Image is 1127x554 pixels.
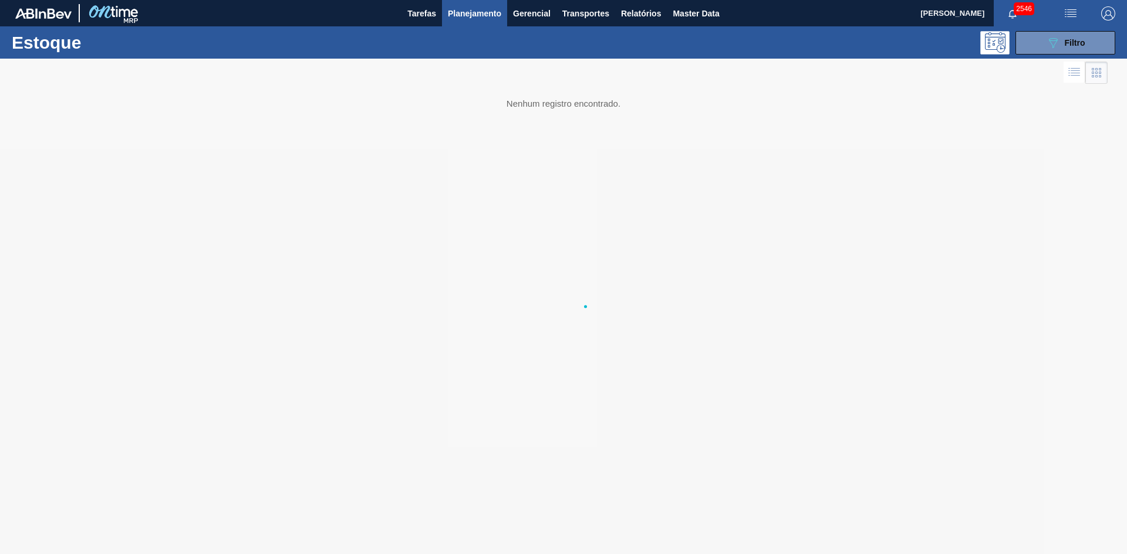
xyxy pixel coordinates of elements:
span: Filtro [1065,38,1085,47]
span: Transportes [562,6,609,21]
img: userActions [1064,6,1078,21]
span: Gerencial [513,6,551,21]
span: Master Data [673,6,719,21]
img: Logout [1101,6,1115,21]
h1: Estoque [12,36,187,49]
div: Pogramando: nenhum usuário selecionado [980,31,1010,55]
span: Relatórios [621,6,661,21]
button: Filtro [1015,31,1115,55]
span: Planejamento [448,6,501,21]
span: Tarefas [407,6,436,21]
img: TNhmsLtSVTkK8tSr43FrP2fwEKptu5GPRR3wAAAABJRU5ErkJggg== [15,8,72,19]
button: Notificações [994,5,1031,22]
span: 2546 [1014,2,1034,15]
